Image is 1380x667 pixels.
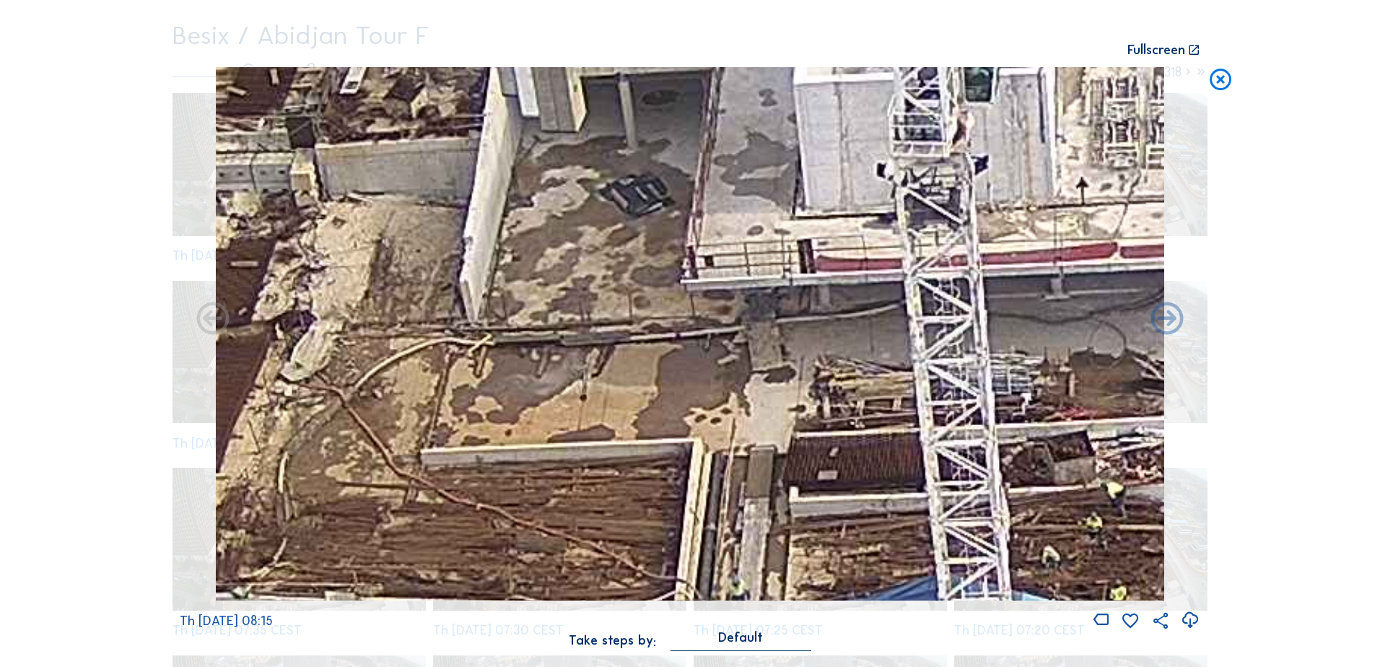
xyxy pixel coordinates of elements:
[1127,43,1185,57] div: Fullscreen
[671,631,811,650] div: Default
[718,631,763,644] div: Default
[569,634,656,647] div: Take steps by:
[193,300,232,339] i: Forward
[216,67,1164,601] img: Image
[1148,300,1187,339] i: Back
[180,613,273,629] span: Th [DATE] 08:15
